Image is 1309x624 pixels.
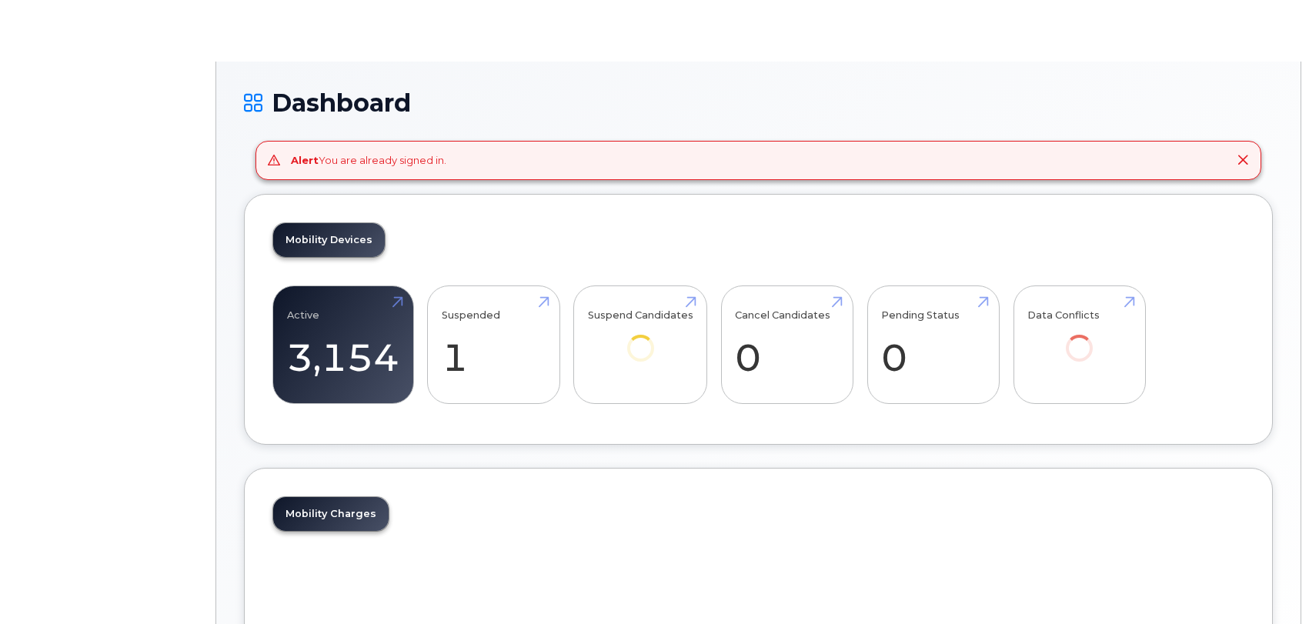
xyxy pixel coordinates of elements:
a: Suspended 1 [442,294,546,395]
a: Mobility Charges [273,497,389,531]
div: You are already signed in. [291,153,446,168]
a: Suspend Candidates [588,294,693,382]
a: Data Conflicts [1027,294,1131,382]
a: Pending Status 0 [881,294,985,395]
a: Active 3,154 [287,294,399,395]
a: Mobility Devices [273,223,385,257]
a: Cancel Candidates 0 [735,294,839,395]
strong: Alert [291,154,319,166]
h1: Dashboard [244,89,1273,116]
